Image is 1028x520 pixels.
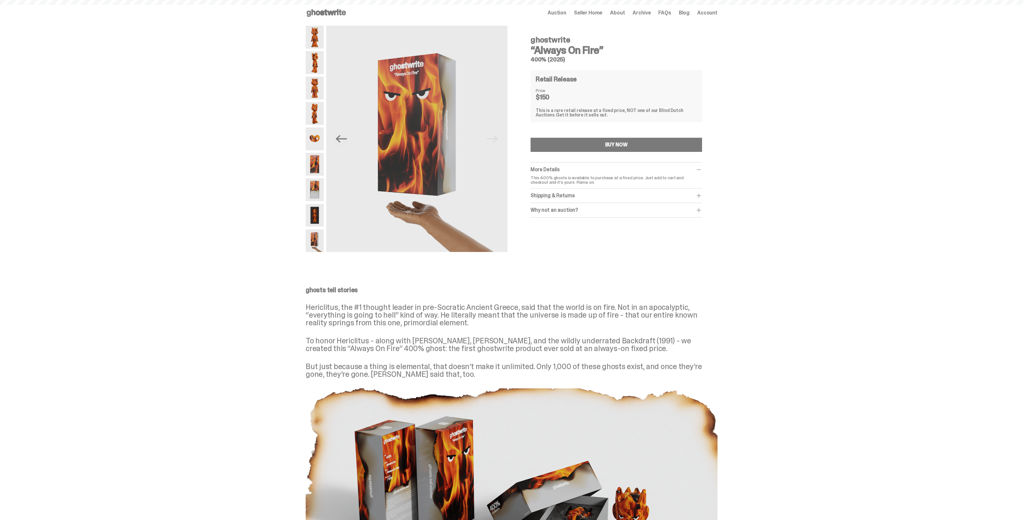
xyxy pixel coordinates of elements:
[531,207,702,213] div: Why not an auction?
[306,337,718,352] p: To honor Hericlitus - along with [PERSON_NAME], [PERSON_NAME], and the wildly underrated Backdraf...
[605,142,628,147] div: BUY NOW
[531,36,702,44] h4: ghostwrite
[531,138,702,152] button: BUY NOW
[531,192,702,199] div: Shipping & Returns
[306,204,324,227] img: Always-On-Fire---Website-Archive.2497X.png
[679,10,690,15] a: Blog
[633,10,651,15] a: Archive
[574,10,602,15] a: Seller Home
[306,51,324,74] img: Always-On-Fire---Website-Archive.2485X.png
[326,26,507,252] img: Always-On-Fire---Website-Archive.2522XX.png
[306,363,718,378] p: But just because a thing is elemental, that doesn’t make it unlimited. Only 1,000 of these ghosts...
[306,153,324,176] img: Always-On-Fire---Website-Archive.2491X.png
[306,287,718,293] p: ghosts tell stories
[531,57,702,62] h5: 400% (2025)
[536,108,697,117] div: This is a rare retail release at a fixed price, NOT one of our Blind Dutch Auctions.
[536,88,568,93] dt: Price
[531,175,702,184] p: This 400% ghosts is available to purchase at a fixed price. Just add to cart and checkout and it'...
[306,229,324,252] img: Always-On-Fire---Website-Archive.2522XX.png
[531,45,702,55] h3: “Always On Fire”
[658,10,671,15] a: FAQs
[536,94,568,100] dd: $150
[556,112,608,118] span: Get it before it sells out.
[697,10,718,15] a: Account
[306,26,324,49] img: Always-On-Fire---Website-Archive.2484X.png
[536,76,577,82] h4: Retail Release
[548,10,566,15] a: Auction
[306,303,718,327] p: Hericlitus, the #1 thought leader in pre-Socratic Ancient Greece, said that the world is on fire....
[334,132,348,146] button: Previous
[306,102,324,125] img: Always-On-Fire---Website-Archive.2489X.png
[306,178,324,201] img: Always-On-Fire---Website-Archive.2494X.png
[531,166,560,173] span: More Details
[610,10,625,15] a: About
[306,77,324,99] img: Always-On-Fire---Website-Archive.2487X.png
[306,127,324,150] img: Always-On-Fire---Website-Archive.2490X.png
